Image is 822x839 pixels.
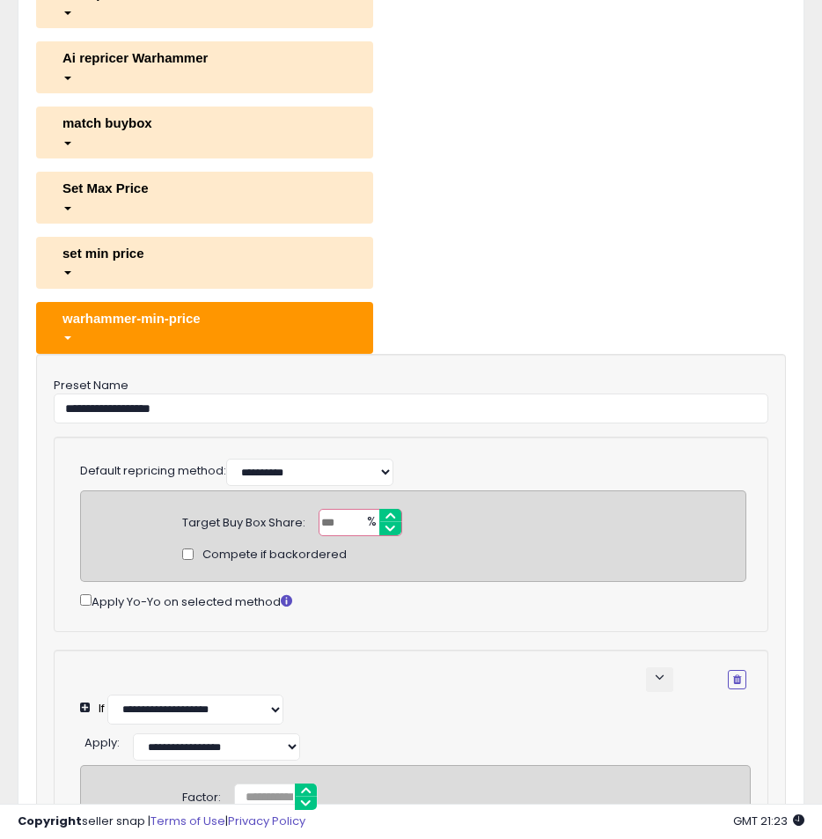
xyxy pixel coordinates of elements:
[49,244,360,262] div: set min price
[49,179,360,197] div: Set Max Price
[182,784,221,806] div: Factor:
[651,669,668,686] span: keyboard_arrow_down
[36,107,373,158] button: match buybox
[36,172,373,224] button: Set Max Price
[80,463,226,480] label: Default repricing method:
[356,510,385,536] span: %
[49,48,360,67] div: Ai repricer Warhammer
[36,302,373,354] button: warhammer-min-price
[18,813,82,829] strong: Copyright
[36,41,373,93] button: Ai repricer Warhammer
[49,114,360,132] div: match buybox
[49,309,360,328] div: warhammer-min-price
[84,734,117,751] span: Apply
[646,667,673,692] button: keyboard_arrow_down
[40,372,128,394] label: Preset Name
[733,674,741,685] i: Remove Condition
[36,237,373,289] button: set min price
[150,813,225,829] a: Terms of Use
[80,591,746,611] div: Apply Yo-Yo on selected method
[18,813,305,830] div: seller snap | |
[733,813,804,829] span: 2025-09-15 21:23 GMT
[202,547,347,563] span: Compete if backordered
[84,729,120,752] div: :
[228,813,305,829] a: Privacy Policy
[182,509,305,532] div: Target Buy Box Share:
